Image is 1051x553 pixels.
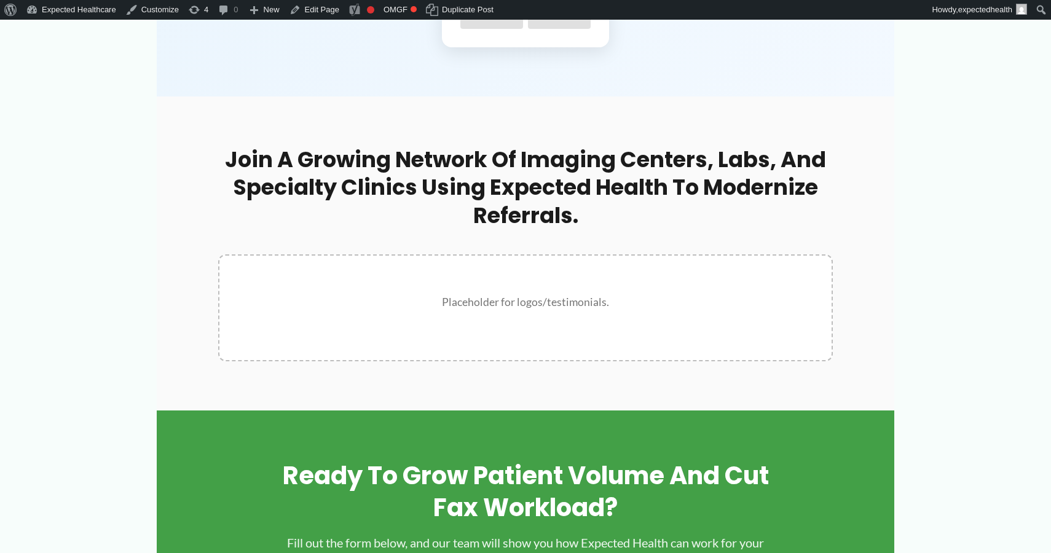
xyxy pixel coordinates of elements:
div: Focus keyphrase not set [367,6,374,14]
span: expectedhealth [958,5,1012,14]
h2: Ready to grow patient volume and cut fax workload? [280,460,771,524]
p: Placeholder for logos/testimonials. [244,292,807,313]
h2: Join a growing network of imaging centers, labs, and specialty clinics using Expected Health to m... [218,146,833,230]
